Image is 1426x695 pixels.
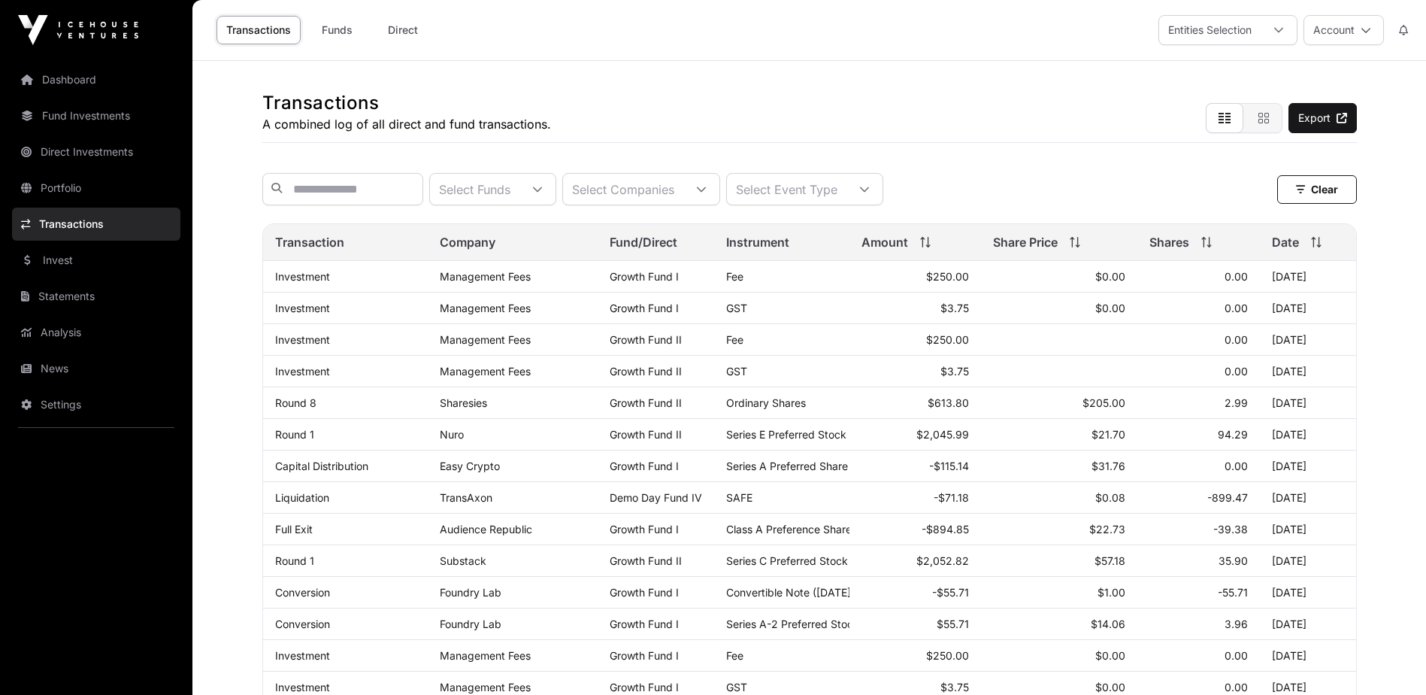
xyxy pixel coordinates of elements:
td: [DATE] [1260,356,1356,387]
span: Fee [726,270,743,283]
iframe: Chat Widget [1351,623,1426,695]
span: Transaction [275,233,344,251]
div: Select Companies [563,174,683,205]
a: Sharesies [440,396,487,409]
td: $55.71 [849,609,981,640]
a: Growth Fund II [610,333,682,346]
a: Transactions [216,16,301,44]
td: $250.00 [849,261,981,293]
td: -$55.71 [849,577,981,609]
a: Liquidation [275,491,329,504]
a: Easy Crypto [440,460,500,472]
span: Fee [726,333,743,346]
img: Icehouse Ventures Logo [18,15,138,45]
span: 0.00 [1225,681,1248,693]
td: $2,045.99 [849,419,981,451]
a: Direct Investments [12,135,180,168]
span: Company [440,233,495,251]
span: 3.96 [1225,618,1248,630]
td: [DATE] [1260,387,1356,419]
a: Analysis [12,316,180,349]
a: Investment [275,270,330,283]
span: $57.18 [1094,554,1125,567]
span: 0.00 [1225,365,1248,378]
span: -39.38 [1213,523,1248,536]
a: Foundry Lab [440,586,501,599]
td: [DATE] [1260,609,1356,640]
a: Substack [440,554,486,567]
span: $14.06 [1091,618,1125,630]
span: $1.00 [1098,586,1125,599]
span: $0.00 [1095,270,1125,283]
span: $0.08 [1095,491,1125,504]
a: Nuro [440,428,464,441]
span: $21.70 [1091,428,1125,441]
span: -55.71 [1218,586,1248,599]
div: Select Funds [430,174,519,205]
span: Share Price [993,233,1058,251]
a: Growth Fund I [610,681,679,693]
td: $250.00 [849,324,981,356]
span: Instrument [726,233,789,251]
div: Select Event Type [727,174,846,205]
td: [DATE] [1260,514,1356,545]
span: Fund/Direct [610,233,677,251]
span: Convertible Note ([DATE]) [726,586,855,599]
a: Growth Fund II [610,428,682,441]
td: -$71.18 [849,482,981,514]
a: Growth Fund I [610,649,679,662]
span: 0.00 [1225,270,1248,283]
a: Growth Fund I [610,460,679,472]
p: Management Fees [440,270,585,283]
p: A combined log of all direct and fund transactions. [262,115,551,133]
p: Management Fees [440,333,585,346]
a: Invest [12,244,180,277]
div: Entities Selection [1159,16,1261,44]
td: $3.75 [849,356,981,387]
a: Growth Fund II [610,396,682,409]
span: $0.00 [1095,649,1125,662]
td: $250.00 [849,640,981,672]
a: Settings [12,388,180,421]
span: $22.73 [1089,523,1125,536]
span: 0.00 [1225,333,1248,346]
p: Management Fees [440,302,585,314]
a: Round 1 [275,554,314,567]
td: -$115.14 [849,451,981,482]
a: Funds [307,16,367,44]
span: 0.00 [1225,302,1248,314]
span: Shares [1149,233,1189,251]
span: $31.76 [1091,460,1125,472]
td: $613.80 [849,387,981,419]
p: Management Fees [440,681,585,693]
td: [DATE] [1260,324,1356,356]
span: Series A-2 Preferred Stock [726,618,859,630]
a: TransAxon [440,491,492,504]
a: Dashboard [12,63,180,96]
td: [DATE] [1260,293,1356,324]
a: Demo Day Fund IV [610,491,702,504]
h1: Transactions [262,91,551,115]
span: Series A Preferred Share [726,460,848,472]
span: GST [726,365,747,378]
span: 35.90 [1219,554,1248,567]
a: Growth Fund I [610,523,679,536]
a: Foundry Lab [440,618,501,630]
a: Growth Fund I [610,302,679,314]
span: GST [726,302,747,314]
span: 94.29 [1218,428,1248,441]
td: [DATE] [1260,577,1356,609]
span: Series E Preferred Stock [726,428,846,441]
a: News [12,352,180,385]
td: [DATE] [1260,545,1356,577]
span: GST [726,681,747,693]
button: Clear [1277,175,1357,204]
a: Portfolio [12,171,180,205]
a: Growth Fund I [610,618,679,630]
span: $205.00 [1082,396,1125,409]
a: Growth Fund II [610,554,682,567]
a: Full Exit [275,523,313,536]
td: [DATE] [1260,640,1356,672]
span: $0.00 [1095,302,1125,314]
